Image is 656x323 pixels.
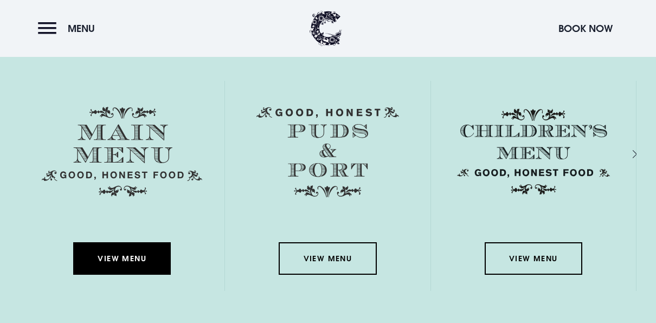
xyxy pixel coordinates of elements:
[42,107,202,197] img: Menu main menu
[68,22,95,35] span: Menu
[38,17,100,40] button: Menu
[618,146,628,162] div: Next slide
[256,107,399,198] img: Menu puds and port
[310,11,342,46] img: Clandeboye Lodge
[553,17,618,40] button: Book Now
[453,107,614,197] img: Childrens Menu 1
[73,242,171,275] a: View Menu
[279,242,376,275] a: View Menu
[485,242,582,275] a: View Menu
